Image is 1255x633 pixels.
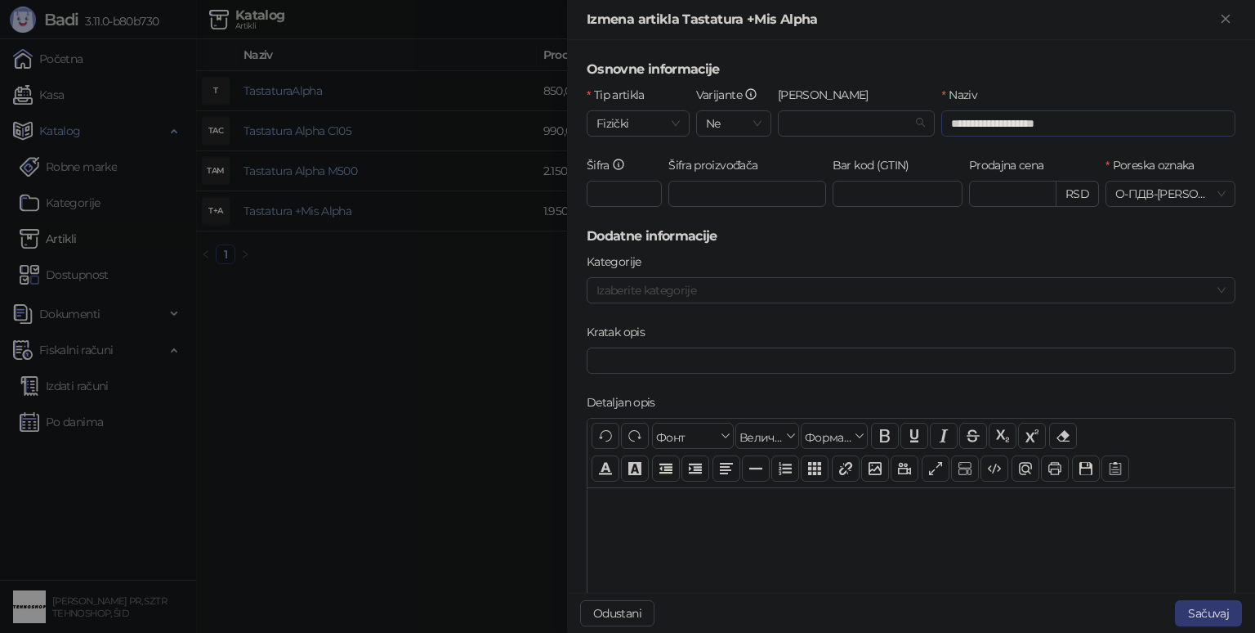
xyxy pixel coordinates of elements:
[861,456,889,482] button: Слика
[801,456,828,482] button: Табела
[587,60,1235,79] h5: Osnovne informacije
[922,456,949,482] button: Приказ преко целог екрана
[788,111,911,136] input: Robna marka
[1175,600,1242,626] button: Sačuvaj
[959,423,987,449] button: Прецртано
[1041,456,1069,482] button: Штампај
[1012,456,1039,482] button: Преглед
[712,456,740,482] button: Поравнање
[832,456,860,482] button: Веза
[969,156,1054,174] label: Prodajna cena
[652,423,734,449] button: Фонт
[900,423,928,449] button: Подвучено
[587,227,1235,246] h5: Dodatne informacije
[596,111,680,136] span: Fizički
[696,86,768,104] label: Varijante
[1216,10,1235,29] button: Zatvori
[735,423,799,449] button: Величина
[980,456,1008,482] button: Приказ кода
[778,86,878,104] label: Robna marka
[1049,423,1077,449] button: Уклони формат
[771,456,799,482] button: Листа
[833,181,962,207] input: Bar kod (GTIN)
[1101,456,1129,482] button: Шаблон
[592,423,619,449] button: Поврати
[1115,182,1226,206] span: О-ПДВ - [PERSON_NAME] ( 20,00 %)
[652,456,680,482] button: Извлачење
[871,423,899,449] button: Подебљано
[833,156,919,174] label: Bar kod (GTIN)
[668,156,768,174] label: Šifra proizvođača
[930,423,958,449] button: Искошено
[668,181,826,207] input: Šifra proizvođača
[1105,156,1204,174] label: Poreska oznaka
[587,253,651,271] label: Kategorije
[587,348,1235,374] input: Kratak opis
[1072,456,1100,482] button: Сачувај
[742,456,770,482] button: Хоризонтална линија
[951,456,979,482] button: Прикажи блокове
[587,393,665,411] label: Detaljan opis
[989,423,1016,449] button: Индексирано
[706,111,761,136] span: Ne
[801,423,868,449] button: Формати
[592,456,619,482] button: Боја текста
[587,10,1216,29] div: Izmena artikla Tastatura +Mis Alpha
[681,456,709,482] button: Увлачење
[1018,423,1046,449] button: Експонент
[580,600,654,626] button: Odustani
[587,156,636,174] label: Šifra
[587,86,654,104] label: Tip artikla
[941,86,987,104] label: Naziv
[621,456,649,482] button: Боја позадине
[941,110,1235,137] input: Naziv
[891,456,918,482] button: Видео
[621,423,649,449] button: Понови
[1056,181,1099,207] div: RSD
[587,323,654,341] label: Kratak opis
